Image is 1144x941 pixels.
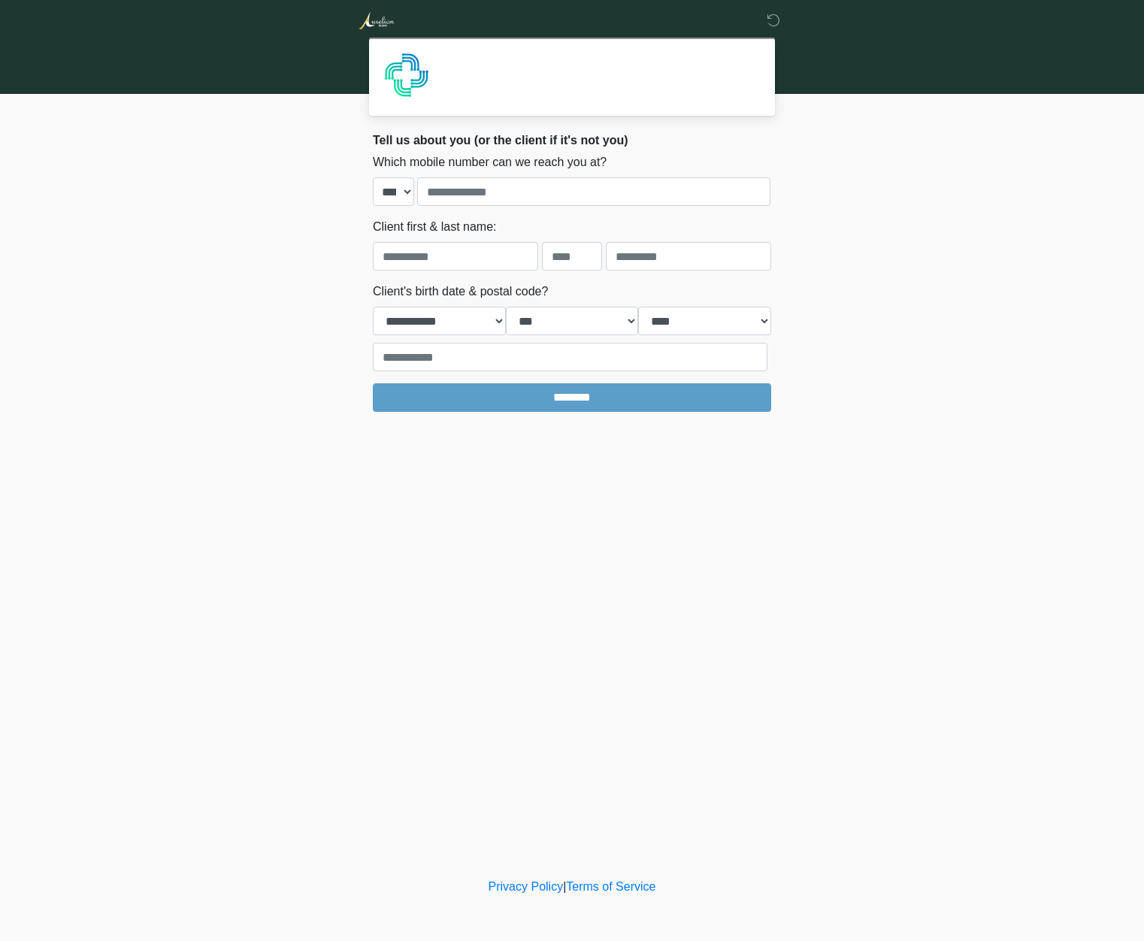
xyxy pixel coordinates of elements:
[373,153,607,171] label: Which mobile number can we reach you at?
[373,133,771,147] h2: Tell us about you (or the client if it's not you)
[563,880,566,893] a: |
[489,880,564,893] a: Privacy Policy
[566,880,655,893] a: Terms of Service
[373,218,497,236] label: Client first & last name:
[384,53,429,98] img: Agent Avatar
[373,283,548,301] label: Client's birth date & postal code?
[358,11,395,30] img: Aurelion Med Spa Logo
